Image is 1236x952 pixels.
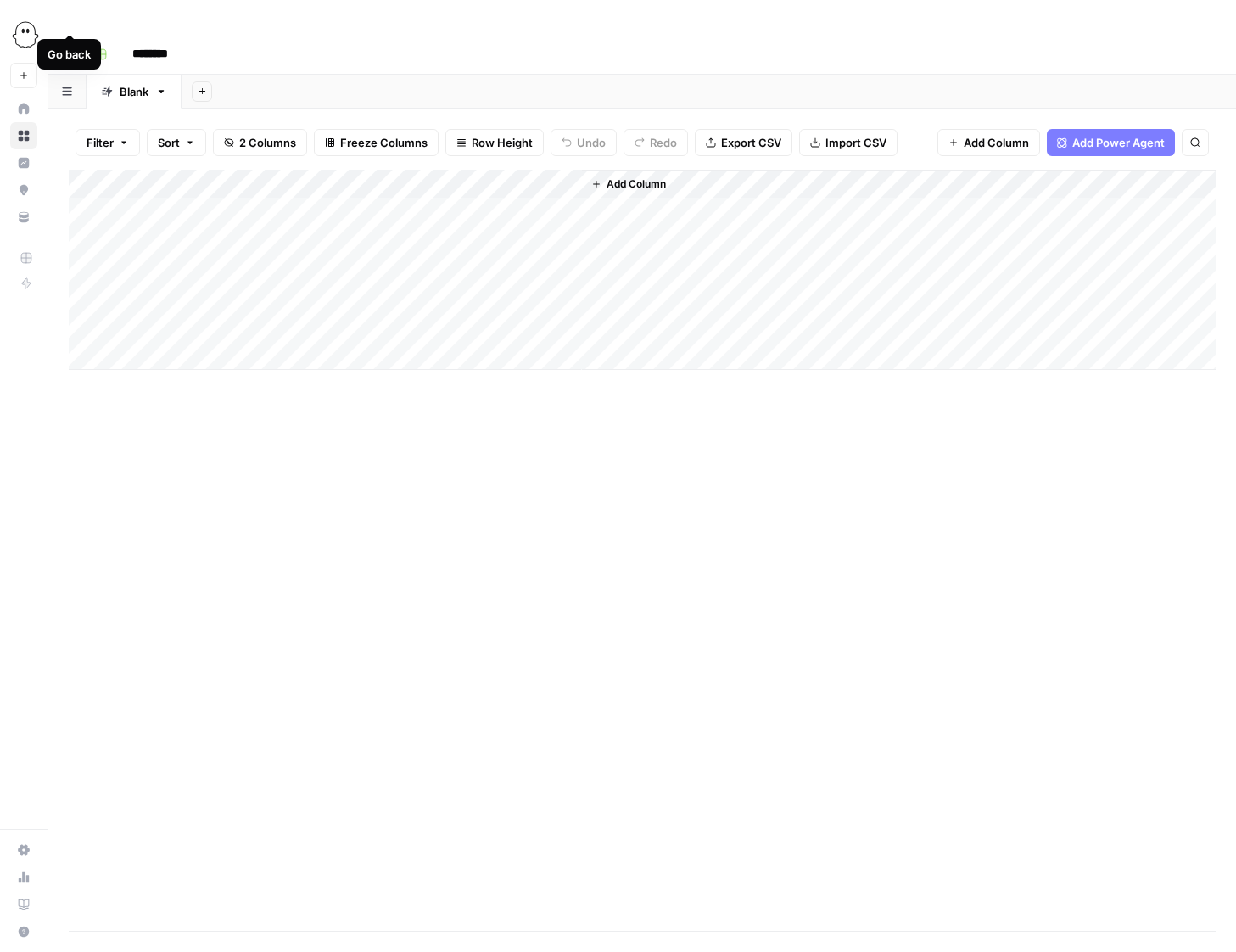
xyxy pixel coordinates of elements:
[120,83,148,100] div: Blank
[650,134,677,151] span: Redo
[10,95,37,122] a: Home
[213,129,307,156] button: 2 Columns
[10,20,41,50] img: PhantomBuster Logo
[48,46,91,63] div: Go back
[76,129,140,156] button: Filter
[964,134,1029,151] span: Add Column
[445,129,544,156] button: Row Height
[721,134,781,151] span: Export CSV
[10,837,37,864] a: Settings
[340,134,428,151] span: Freeze Columns
[314,129,439,156] button: Freeze Columns
[1047,129,1175,156] button: Add Power Agent
[799,129,898,156] button: Import CSV
[10,204,37,231] a: Your Data
[937,129,1040,156] button: Add Column
[10,891,37,918] a: Learning Hub
[10,864,37,891] a: Usage
[10,149,37,176] a: Insights
[87,75,182,109] a: Blank
[10,176,37,204] a: Opportunities
[584,173,673,195] button: Add Column
[472,134,533,151] span: Row Height
[239,134,296,151] span: 2 Columns
[10,918,37,945] button: Help + Support
[158,134,180,151] span: Sort
[10,14,37,56] button: Workspace: PhantomBuster
[147,129,206,156] button: Sort
[87,134,114,151] span: Filter
[825,134,886,151] span: Import CSV
[10,122,37,149] a: Browse
[607,176,666,192] span: Add Column
[551,129,617,156] button: Undo
[624,129,688,156] button: Redo
[695,129,792,156] button: Export CSV
[1072,134,1165,151] span: Add Power Agent
[577,134,606,151] span: Undo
